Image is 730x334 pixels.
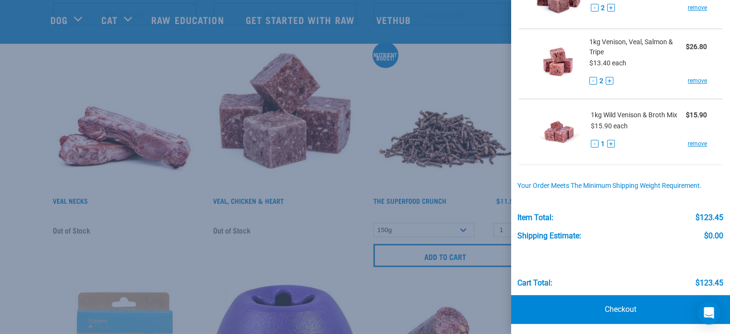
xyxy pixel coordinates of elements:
[601,139,605,149] span: 1
[697,301,720,324] div: Open Intercom Messenger
[686,43,707,50] strong: $26.80
[688,76,707,85] a: remove
[517,182,723,190] div: Your order meets the minimum shipping weight requirement.
[599,76,603,86] span: 2
[534,107,584,157] img: Wild Venison & Broth Mix
[589,59,626,67] span: $13.40 each
[688,3,707,12] a: remove
[589,77,597,85] button: -
[695,213,723,222] div: $123.45
[511,295,730,324] a: Checkout
[591,4,598,12] button: -
[517,279,552,287] div: Cart total:
[606,77,613,85] button: +
[686,111,707,119] strong: $15.90
[589,37,686,57] span: 1kg Venison, Veal, Salmon & Tripe
[591,140,598,148] button: -
[607,4,615,12] button: +
[591,110,677,120] span: 1kg Wild Venison & Broth Mix
[591,122,628,130] span: $15.90 each
[601,3,605,13] span: 2
[695,279,723,287] div: $123.45
[688,139,707,148] a: remove
[534,37,582,87] img: Venison, Veal, Salmon & Tripe
[517,232,581,240] div: Shipping Estimate:
[517,213,553,222] div: Item Total:
[607,140,615,148] button: +
[704,232,723,240] div: $0.00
